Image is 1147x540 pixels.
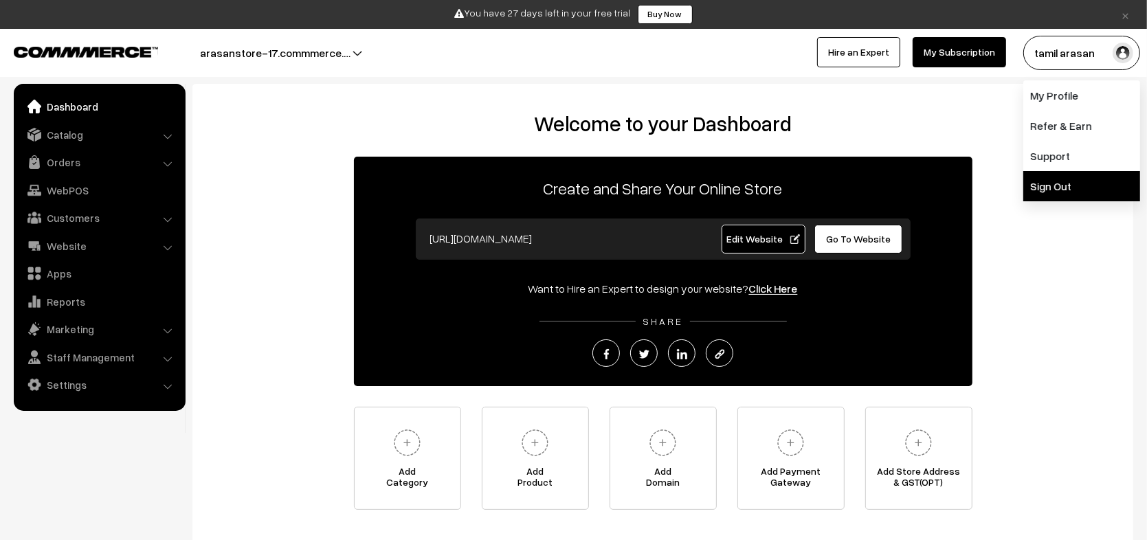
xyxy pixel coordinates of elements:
[826,233,891,245] span: Go To Website
[17,94,181,119] a: Dashboard
[17,317,181,341] a: Marketing
[638,5,693,24] a: Buy Now
[610,466,716,493] span: Add Domain
[17,205,181,230] a: Customers
[738,466,844,493] span: Add Payment Gateway
[865,407,972,510] a: Add Store Address& GST(OPT)
[17,261,181,286] a: Apps
[644,424,682,462] img: plus.svg
[900,424,937,462] img: plus.svg
[388,424,426,462] img: plus.svg
[152,36,399,70] button: arasanstore-17.commmerce.…
[17,372,181,397] a: Settings
[1116,6,1135,23] a: ×
[913,37,1006,67] a: My Subscription
[354,280,972,297] div: Want to Hire an Expert to design your website?
[726,233,800,245] span: Edit Website
[866,466,972,493] span: Add Store Address & GST(OPT)
[1023,80,1140,111] a: My Profile
[814,225,903,254] a: Go To Website
[636,315,690,327] span: SHARE
[206,111,1120,136] h2: Welcome to your Dashboard
[610,407,717,510] a: AddDomain
[354,407,461,510] a: AddCategory
[17,345,181,370] a: Staff Management
[749,282,798,295] a: Click Here
[17,150,181,175] a: Orders
[1113,43,1133,63] img: user
[722,225,805,254] a: Edit Website
[14,47,158,57] img: COMMMERCE
[17,234,181,258] a: Website
[1023,36,1140,70] button: tamil arasan
[354,176,972,201] p: Create and Share Your Online Store
[355,466,460,493] span: Add Category
[17,122,181,147] a: Catalog
[772,424,810,462] img: plus.svg
[482,407,589,510] a: AddProduct
[1023,111,1140,141] a: Refer & Earn
[817,37,900,67] a: Hire an Expert
[5,5,1142,24] div: You have 27 days left in your free trial
[1023,141,1140,171] a: Support
[1023,171,1140,201] a: Sign Out
[17,178,181,203] a: WebPOS
[17,289,181,314] a: Reports
[482,466,588,493] span: Add Product
[516,424,554,462] img: plus.svg
[14,43,134,59] a: COMMMERCE
[737,407,845,510] a: Add PaymentGateway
